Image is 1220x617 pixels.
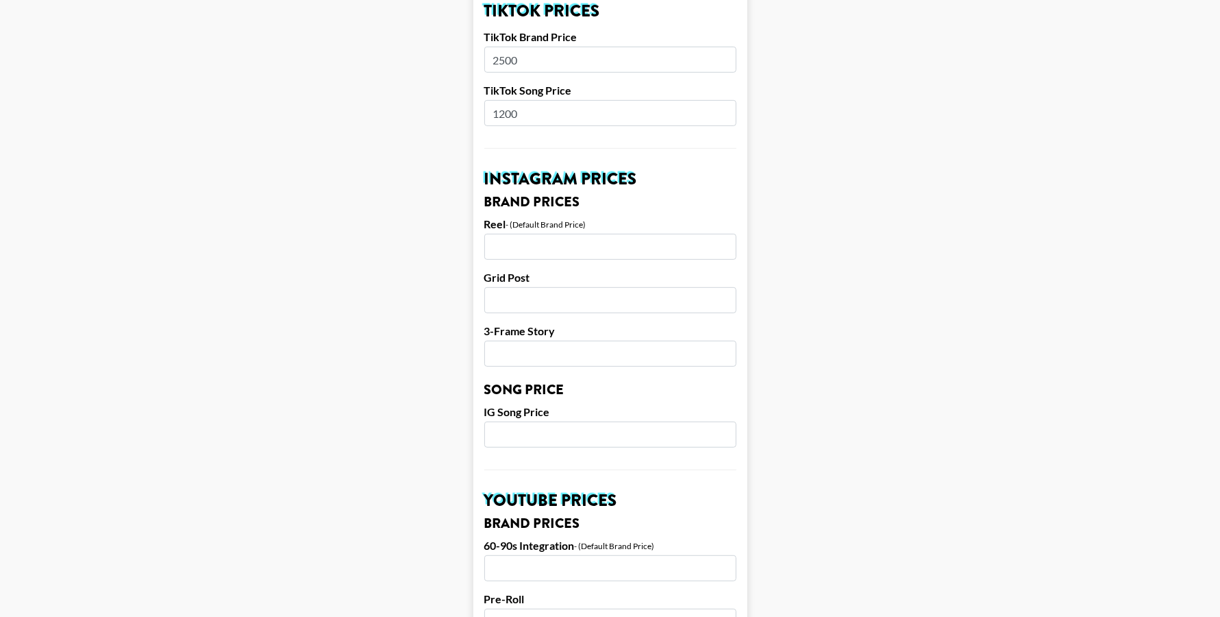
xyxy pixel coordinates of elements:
[484,84,736,97] label: TikTok Song Price
[506,219,586,230] div: - (Default Brand Price)
[484,3,736,19] h2: TikTok Prices
[484,171,736,187] h2: Instagram Prices
[484,324,736,338] label: 3-Frame Story
[484,217,506,231] label: Reel
[484,592,736,606] label: Pre-Roll
[484,492,736,509] h2: YouTube Prices
[575,541,655,551] div: - (Default Brand Price)
[484,195,736,209] h3: Brand Prices
[484,271,736,285] label: Grid Post
[484,30,736,44] label: TikTok Brand Price
[484,539,575,553] label: 60-90s Integration
[484,405,736,419] label: IG Song Price
[484,383,736,397] h3: Song Price
[484,517,736,531] h3: Brand Prices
